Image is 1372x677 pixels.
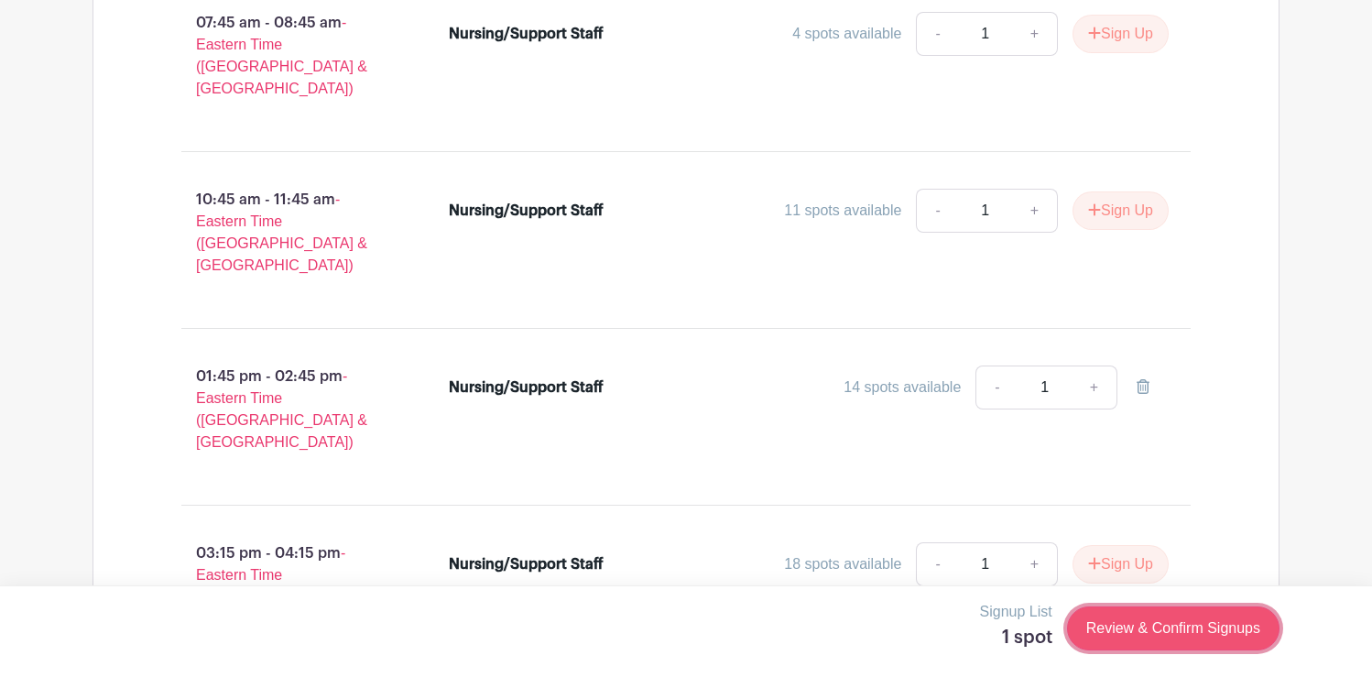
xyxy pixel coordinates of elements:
div: 4 spots available [792,23,901,45]
a: + [1012,189,1058,233]
button: Sign Up [1073,545,1169,584]
p: 03:15 pm - 04:15 pm [152,535,419,638]
div: 14 spots available [844,377,961,399]
p: 10:45 am - 11:45 am [152,181,419,284]
div: Nursing/Support Staff [449,200,604,222]
a: Review & Confirm Signups [1067,606,1279,650]
button: Sign Up [1073,191,1169,230]
p: 01:45 pm - 02:45 pm [152,358,419,461]
div: Nursing/Support Staff [449,553,604,575]
a: + [1072,366,1117,409]
span: - Eastern Time ([GEOGRAPHIC_DATA] & [GEOGRAPHIC_DATA]) [196,15,367,96]
span: - Eastern Time ([GEOGRAPHIC_DATA] & [GEOGRAPHIC_DATA]) [196,368,367,450]
p: 07:45 am - 08:45 am [152,5,419,107]
button: Sign Up [1073,15,1169,53]
div: Nursing/Support Staff [449,377,604,399]
a: + [1012,12,1058,56]
a: - [916,189,958,233]
a: + [1012,542,1058,586]
a: - [975,366,1018,409]
div: 18 spots available [784,553,901,575]
h5: 1 spot [980,627,1052,649]
p: Signup List [980,601,1052,623]
div: Nursing/Support Staff [449,23,604,45]
a: - [916,542,958,586]
span: - Eastern Time ([GEOGRAPHIC_DATA] & [GEOGRAPHIC_DATA]) [196,191,367,273]
div: 11 spots available [784,200,901,222]
a: - [916,12,958,56]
